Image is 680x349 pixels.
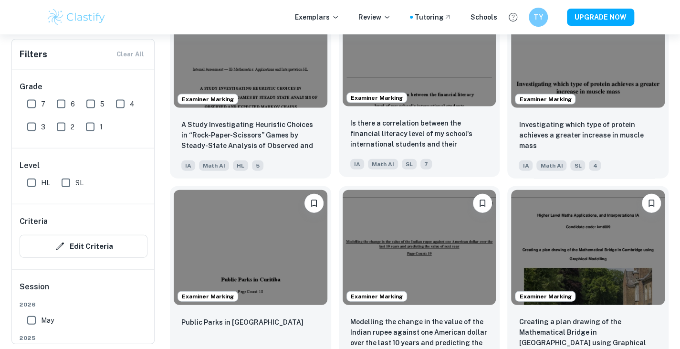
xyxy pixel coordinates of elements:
[515,292,575,301] span: Examiner Marking
[402,159,417,169] span: SL
[473,194,492,213] button: Bookmark
[20,160,147,171] h6: Level
[181,119,320,152] p: A Study Investigating Heuristic Choices in “Rock-Paper-Scissors” Games by Steady-State Analysis o...
[304,194,324,213] button: Bookmark
[174,190,327,305] img: Math AI IA example thumbnail: Public Parks in Curitiba
[519,317,657,349] p: Creating a plan drawing of the Mathematical Bridge in Cambridge using Graphical Modelling
[589,160,601,171] span: 4
[181,160,195,171] span: IA
[567,9,634,26] button: UPGRADE NOW
[536,160,566,171] span: Math AI
[41,178,50,188] span: HL
[350,118,489,150] p: Is there a correlation between the financial literacy level of my school's international students...
[642,194,661,213] button: Bookmark
[519,119,657,151] p: Investigating which type of protein achieves a greater increase in muscle mass
[415,12,451,22] a: Tutoring
[20,334,147,342] span: 2025
[570,160,585,171] span: SL
[199,160,229,171] span: Math AI
[20,216,48,227] h6: Criteria
[347,292,407,301] span: Examiner Marking
[41,99,45,109] span: 7
[233,160,248,171] span: HL
[130,99,135,109] span: 4
[71,99,75,109] span: 6
[20,81,147,93] h6: Grade
[181,317,303,328] p: Public Parks in Curitiba
[252,160,263,171] span: 5
[75,178,84,188] span: SL
[471,12,497,22] a: Schools
[41,122,45,132] span: 3
[511,190,665,305] img: Math AI IA example thumbnail: Creating a plan drawing of the Mathemati
[100,122,103,132] span: 1
[41,315,54,326] span: May
[368,159,398,169] span: Math AI
[20,281,147,300] h6: Session
[295,12,339,22] p: Exemplars
[71,122,74,132] span: 2
[347,94,407,102] span: Examiner Marking
[505,9,521,25] button: Help and Feedback
[519,160,533,171] span: IA
[533,12,544,22] h6: TY
[343,190,496,305] img: Math AI IA example thumbnail: Modelling the change in the value of the
[350,317,489,349] p: Modelling the change in the value of the Indian rupee against one American dollar over the last 1...
[20,48,47,61] h6: Filters
[178,292,238,301] span: Examiner Marking
[358,12,391,22] p: Review
[178,95,238,104] span: Examiner Marking
[100,99,105,109] span: 5
[515,95,575,104] span: Examiner Marking
[420,159,432,169] span: 7
[350,159,364,169] span: IA
[20,300,147,309] span: 2026
[529,8,548,27] button: TY
[46,8,107,27] img: Clastify logo
[20,235,147,258] button: Edit Criteria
